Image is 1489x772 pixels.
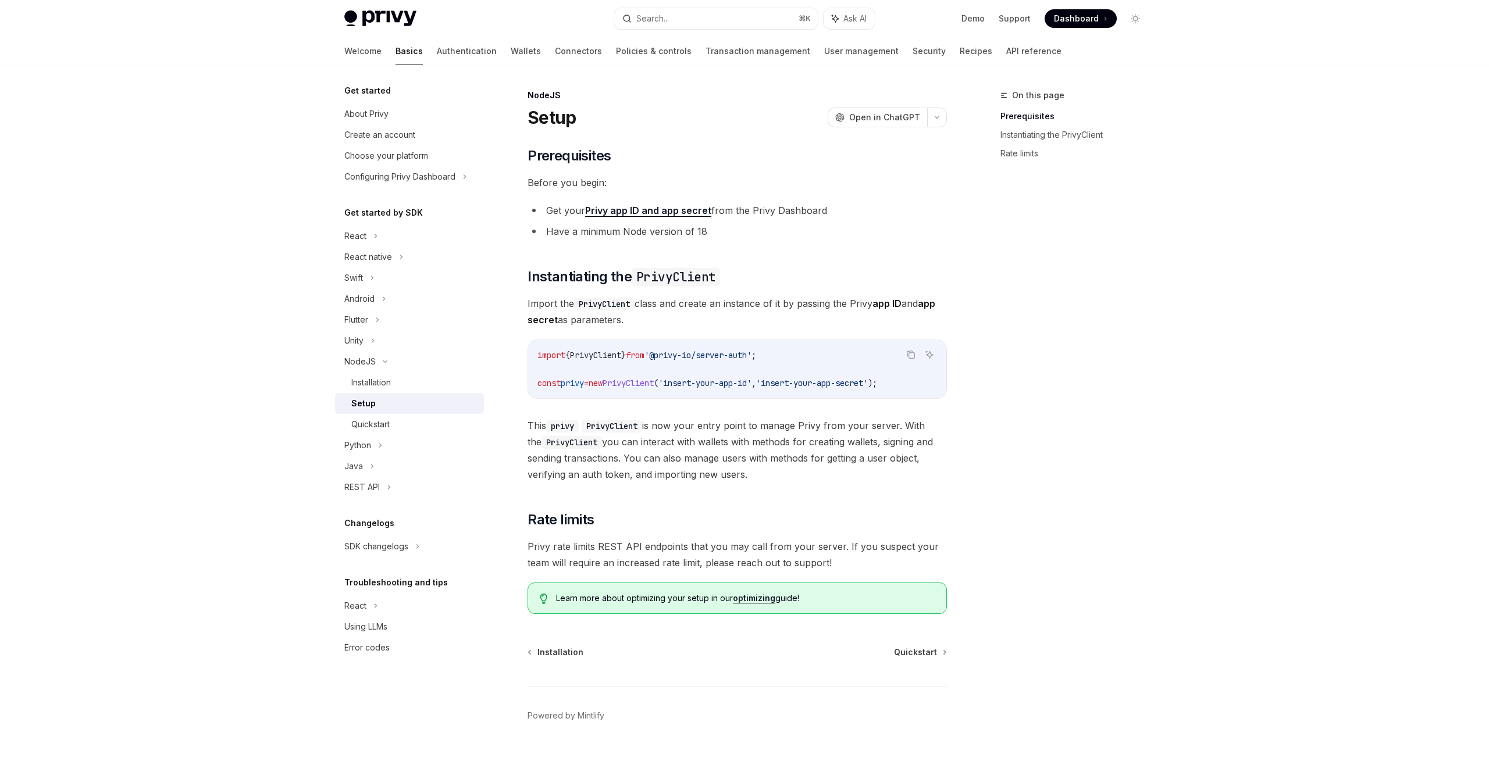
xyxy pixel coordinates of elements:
span: Installation [537,646,583,658]
span: On this page [1012,88,1064,102]
span: ; [751,350,756,360]
h5: Troubleshooting and tips [344,576,448,589]
a: Connectors [555,37,602,65]
span: const [537,378,561,388]
div: Java [344,459,363,473]
span: This is now your entry point to manage Privy from your server. With the you can interact with wal... [528,417,947,482]
div: Swift [344,271,363,285]
svg: Tip [540,594,548,604]
span: Ask AI [843,13,867,24]
a: Policies & controls [616,37,692,65]
li: Have a minimum Node version of 18 [528,223,947,240]
span: Open in ChatGPT [849,112,920,123]
a: Using LLMs [335,616,484,637]
h5: Get started by SDK [344,206,423,220]
a: Privy app ID and app secret [585,205,711,217]
h5: Get started [344,84,391,98]
span: Privy rate limits REST API endpoints that you may call from your server. If you suspect your team... [528,538,947,571]
a: Choose your platform [335,145,484,166]
a: Error codes [335,637,484,658]
div: REST API [344,480,380,494]
span: , [751,378,756,388]
a: Powered by Mintlify [528,710,604,721]
a: Authentication [437,37,497,65]
div: Android [344,292,375,306]
span: Quickstart [894,646,937,658]
a: Instantiating the PrivyClient [1000,126,1154,144]
a: Quickstart [894,646,946,658]
a: Transaction management [706,37,810,65]
a: Recipes [960,37,992,65]
div: Unity [344,334,364,348]
span: Prerequisites [528,146,611,165]
span: ⌘ K [799,14,811,23]
span: { [565,350,570,360]
button: Open in ChatGPT [828,108,927,127]
a: Dashboard [1045,9,1117,28]
code: PrivyClient [632,268,720,286]
div: NodeJS [528,90,947,101]
code: PrivyClient [582,420,642,433]
a: Create an account [335,124,484,145]
span: PrivyClient [603,378,654,388]
span: Before you begin: [528,174,947,191]
a: Wallets [511,37,541,65]
div: Create an account [344,128,415,142]
a: Demo [961,13,985,24]
button: Ask AI [824,8,875,29]
span: Import the class and create an instance of it by passing the Privy and as parameters. [528,295,947,328]
div: React native [344,250,392,264]
div: Quickstart [351,417,390,431]
a: Installation [529,646,583,658]
div: Choose your platform [344,149,428,163]
div: Using LLMs [344,620,387,634]
a: Setup [335,393,484,414]
div: Python [344,438,371,452]
a: Installation [335,372,484,393]
span: Dashboard [1054,13,1099,24]
span: ); [868,378,877,388]
button: Search...⌘K [614,8,818,29]
div: NodeJS [344,355,376,369]
div: Configuring Privy Dashboard [344,170,455,184]
div: Error codes [344,641,390,655]
div: Search... [636,12,669,26]
li: Get your from the Privy Dashboard [528,202,947,219]
span: new [589,378,603,388]
img: light logo [344,10,416,27]
span: Rate limits [528,510,594,529]
span: 'insert-your-app-id' [658,378,751,388]
h1: Setup [528,107,576,128]
a: User management [824,37,899,65]
button: Toggle dark mode [1126,9,1145,28]
a: Prerequisites [1000,107,1154,126]
div: Setup [351,396,376,410]
div: SDK changelogs [344,539,408,553]
button: Ask AI [922,347,937,362]
span: PrivyClient [570,350,621,360]
a: Support [999,13,1031,24]
code: PrivyClient [574,298,635,310]
div: Installation [351,376,391,389]
span: } [621,350,626,360]
span: Instantiating the [528,267,720,286]
div: React [344,599,366,613]
a: About Privy [335,103,484,124]
a: Welcome [344,37,382,65]
a: optimizing [733,593,775,603]
div: Flutter [344,313,368,327]
h5: Changelogs [344,516,394,530]
code: PrivyClient [542,436,602,449]
span: 'insert-your-app-secret' [756,378,868,388]
span: privy [561,378,584,388]
span: Learn more about optimizing your setup in our guide! [556,592,935,604]
a: Quickstart [335,414,484,435]
span: = [584,378,589,388]
span: '@privy-io/server-auth' [644,350,751,360]
a: Rate limits [1000,144,1154,163]
button: Copy the contents from the code block [903,347,918,362]
a: Security [913,37,946,65]
code: privy [546,420,579,433]
strong: app ID [872,298,902,309]
span: ( [654,378,658,388]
